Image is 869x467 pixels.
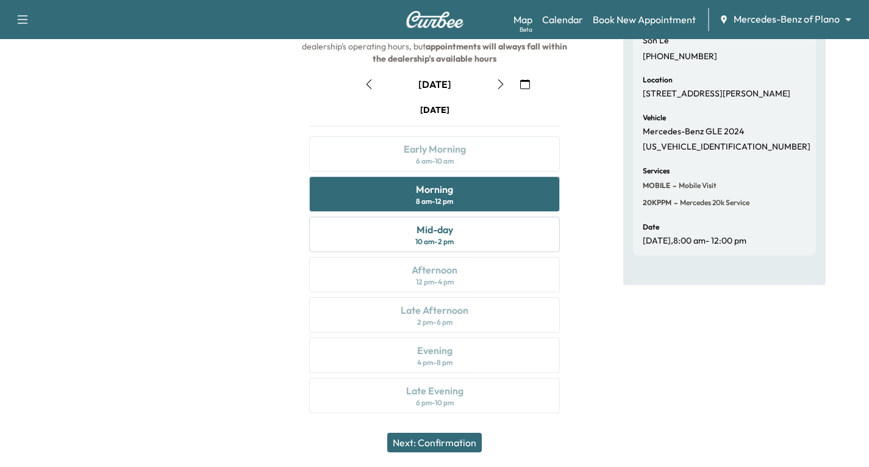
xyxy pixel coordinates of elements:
[676,181,717,190] span: Mobile Visit
[417,222,453,237] div: Mid-day
[643,126,744,137] p: Mercedes-Benz GLE 2024
[406,11,464,28] img: Curbee Logo
[643,76,673,84] h6: Location
[643,89,790,100] p: [STREET_ADDRESS][PERSON_NAME]
[418,78,451,91] div: [DATE]
[373,41,569,64] b: appointments will always fall within the dealership's available hours
[643,114,666,121] h6: Vehicle
[671,197,678,209] span: -
[643,198,671,208] span: 20KPPM
[420,104,449,116] div: [DATE]
[542,12,583,27] a: Calendar
[678,198,749,208] span: Mercedes 20k Service
[513,12,532,27] a: MapBeta
[643,236,746,247] p: [DATE] , 8:00 am - 12:00 pm
[416,197,453,206] div: 8 am - 12 pm
[415,237,454,247] div: 10 am - 2 pm
[593,12,696,27] a: Book New Appointment
[387,433,482,452] button: Next: Confirmation
[416,182,453,197] div: Morning
[643,167,670,175] h6: Services
[520,25,532,34] div: Beta
[643,35,669,46] p: Son Le
[643,142,810,153] p: [US_VEHICLE_IDENTIFICATION_NUMBER]
[643,181,670,190] span: MOBILE
[734,12,840,26] span: Mercedes-Benz of Plano
[643,223,659,231] h6: Date
[643,51,717,62] p: [PHONE_NUMBER]
[670,179,676,192] span: -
